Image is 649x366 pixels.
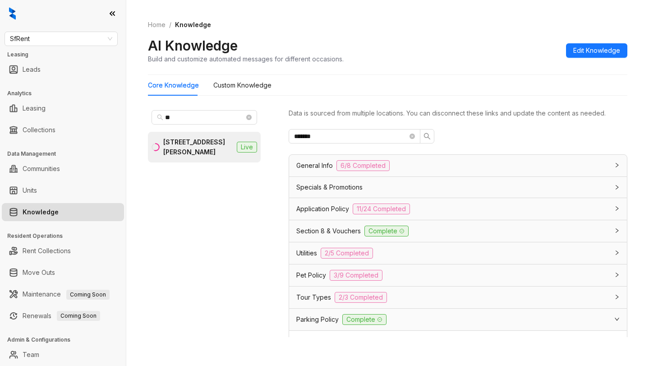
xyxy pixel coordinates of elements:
[23,242,71,260] a: Rent Collections
[23,264,55,282] a: Move Outs
[289,177,627,198] div: Specials & Promotions
[289,264,627,286] div: Pet Policy3/9 Completed
[2,121,124,139] li: Collections
[289,220,627,242] div: Section 8 & VouchersComplete
[169,20,171,30] li: /
[296,270,326,280] span: Pet Policy
[335,292,387,303] span: 2/3 Completed
[246,115,252,120] span: close-circle
[175,21,211,28] span: Knowledge
[7,150,126,158] h3: Data Management
[157,114,163,120] span: search
[2,99,124,117] li: Leasing
[7,89,126,97] h3: Analytics
[296,204,349,214] span: Application Policy
[213,80,272,90] div: Custom Knowledge
[10,32,112,46] span: SfRent
[296,182,363,192] span: Specials & Promotions
[2,307,124,325] li: Renewals
[163,137,233,157] div: [STREET_ADDRESS][PERSON_NAME]
[296,226,361,236] span: Section 8 & Vouchers
[289,309,627,330] div: Parking PolicyComplete
[23,307,100,325] a: RenewalsComing Soon
[353,204,410,214] span: 11/24 Completed
[7,51,126,59] h3: Leasing
[410,134,415,139] span: close-circle
[9,7,16,20] img: logo
[330,270,382,281] span: 3/9 Completed
[614,272,620,278] span: collapsed
[23,160,60,178] a: Communities
[2,181,124,199] li: Units
[23,60,41,79] a: Leads
[364,226,409,236] span: Complete
[566,43,627,58] button: Edit Knowledge
[237,142,257,153] span: Live
[57,311,100,321] span: Coming Soon
[146,20,167,30] a: Home
[289,242,627,264] div: Utilities2/5 Completed
[23,121,55,139] a: Collections
[321,248,373,259] span: 2/5 Completed
[23,203,59,221] a: Knowledge
[2,242,124,260] li: Rent Collections
[296,248,317,258] span: Utilities
[148,37,238,54] h2: AI Knowledge
[23,346,39,364] a: Team
[573,46,620,56] span: Edit Knowledge
[148,80,199,90] div: Core Knowledge
[7,336,126,344] h3: Admin & Configurations
[2,264,124,282] li: Move Outs
[2,285,124,303] li: Maintenance
[614,162,620,168] span: collapsed
[289,287,627,308] div: Tour Types2/3 Completed
[66,290,110,300] span: Coming Soon
[7,232,126,240] h3: Resident Operations
[289,155,627,176] div: General Info6/8 Completed
[289,108,627,118] div: Data is sourced from multiple locations. You can disconnect these links and update the content as...
[614,185,620,190] span: collapsed
[148,54,344,64] div: Build and customize automated messages for different occasions.
[296,315,339,324] span: Parking Policy
[296,161,333,171] span: General Info
[614,228,620,233] span: collapsed
[23,99,46,117] a: Leasing
[614,316,620,322] span: expanded
[614,250,620,255] span: collapsed
[336,160,390,171] span: 6/8 Completed
[289,198,627,220] div: Application Policy11/24 Completed
[23,181,37,199] a: Units
[423,133,431,140] span: search
[614,294,620,300] span: collapsed
[342,314,387,325] span: Complete
[2,160,124,178] li: Communities
[2,60,124,79] li: Leads
[2,346,124,364] li: Team
[296,292,331,302] span: Tour Types
[614,206,620,211] span: collapsed
[2,203,124,221] li: Knowledge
